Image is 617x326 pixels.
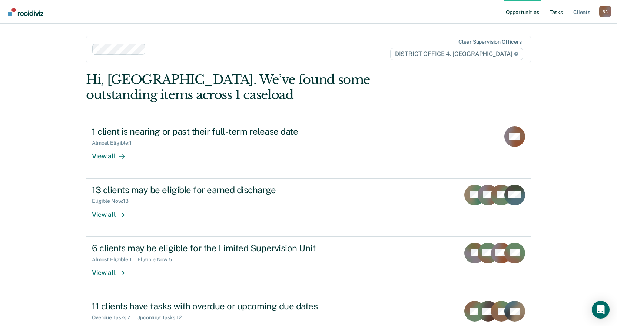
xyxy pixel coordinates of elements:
[92,198,135,204] div: Eligible Now : 13
[92,185,352,195] div: 13 clients may be eligible for earned discharge
[92,140,137,146] div: Almost Eligible : 1
[92,262,133,277] div: View all
[8,8,43,16] img: Recidiviz
[136,315,188,321] div: Upcoming Tasks : 12
[92,301,352,312] div: 11 clients have tasks with overdue or upcoming due dates
[599,6,611,17] button: Profile dropdown button
[92,256,137,263] div: Almost Eligible : 1
[92,204,133,219] div: View all
[86,237,531,295] a: 6 clients may be eligible for the Limited Supervision UnitAlmost Eligible:1Eligible Now:5View all
[599,6,611,17] div: S A
[92,315,136,321] div: Overdue Tasks : 7
[86,72,442,102] div: Hi, [GEOGRAPHIC_DATA]. We’ve found some outstanding items across 1 caseload
[92,126,352,137] div: 1 client is nearing or past their full-term release date
[137,256,178,263] div: Eligible Now : 5
[458,39,521,45] div: Clear supervision officers
[86,120,531,178] a: 1 client is nearing or past their full-term release dateAlmost Eligible:1View all
[390,48,523,60] span: DISTRICT OFFICE 4, [GEOGRAPHIC_DATA]
[592,301,610,319] div: Open Intercom Messenger
[92,146,133,161] div: View all
[86,179,531,237] a: 13 clients may be eligible for earned dischargeEligible Now:13View all
[92,243,352,253] div: 6 clients may be eligible for the Limited Supervision Unit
